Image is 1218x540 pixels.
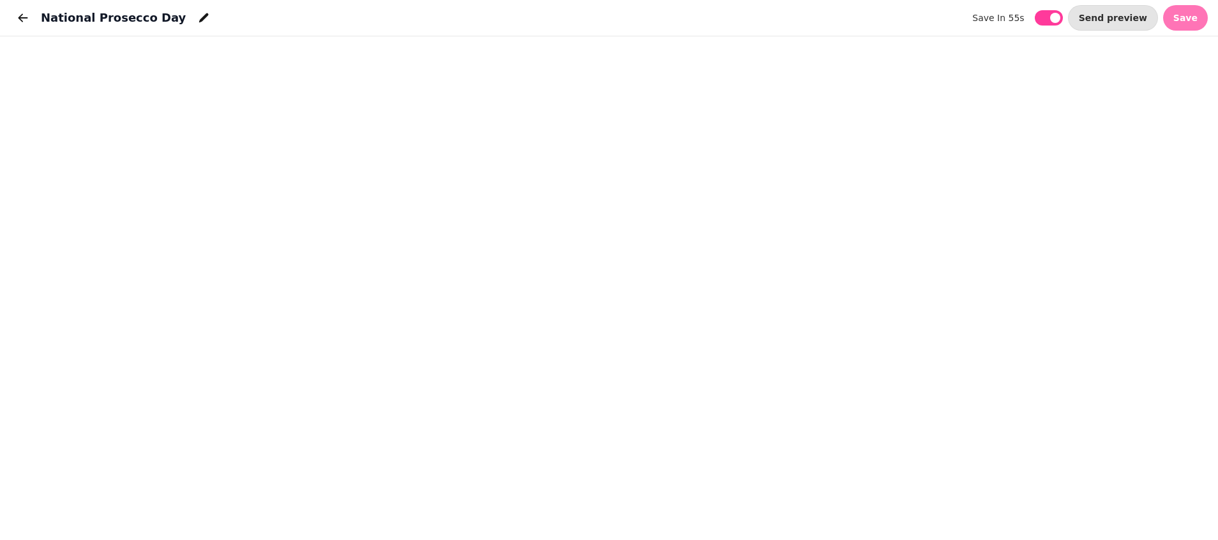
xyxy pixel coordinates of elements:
button: Save [1163,5,1208,31]
span: Send preview [1079,13,1147,22]
button: Send preview [1068,5,1158,31]
label: save in 55s [972,10,1024,26]
span: Save [1173,13,1198,22]
h1: National Prosecco Day [41,9,186,27]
